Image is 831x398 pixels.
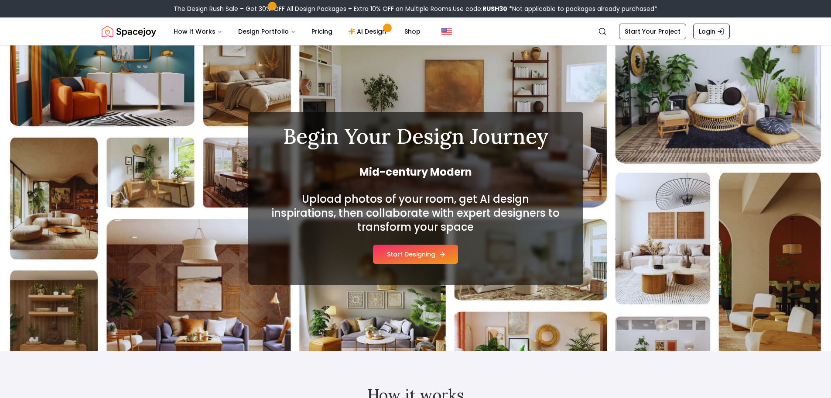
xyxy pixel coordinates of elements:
img: United States [441,26,452,37]
nav: Global [102,17,730,45]
span: *Not applicable to packages already purchased* [507,4,657,13]
nav: Main [167,23,427,40]
button: Design Portfolio [231,23,303,40]
h2: Upload photos of your room, get AI design inspirations, then collaborate with expert designers to... [269,192,562,234]
button: Start Designing [373,245,458,264]
a: Shop [397,23,427,40]
b: RUSH30 [482,4,507,13]
a: Start Your Project [619,24,686,39]
a: Spacejoy [102,23,156,40]
h1: Begin Your Design Journey [269,126,562,147]
a: AI Design [341,23,396,40]
span: Use code: [453,4,507,13]
a: Login [693,24,730,39]
button: How It Works [167,23,229,40]
a: Pricing [304,23,339,40]
span: Mid-century Modern [269,165,562,179]
img: Spacejoy Logo [102,23,156,40]
div: The Design Rush Sale – Get 30% OFF All Design Packages + Extra 10% OFF on Multiple Rooms. [174,4,657,13]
